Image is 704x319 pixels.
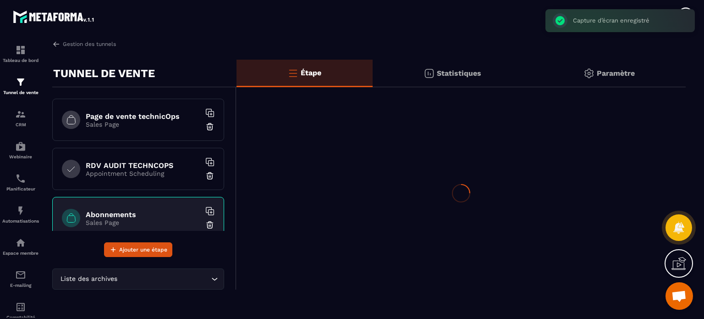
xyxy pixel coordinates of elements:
[86,161,200,170] h6: RDV AUDIT TECHNCOPS
[86,170,200,177] p: Appointment Scheduling
[2,218,39,224] p: Automatisations
[2,230,39,263] a: automationsautomationsEspace membre
[15,269,26,280] img: email
[52,40,116,48] a: Gestion des tunnels
[15,77,26,88] img: formation
[423,68,434,79] img: stats.20deebd0.svg
[205,220,214,229] img: trash
[2,70,39,102] a: formationformationTunnel de vente
[2,283,39,288] p: E-mailing
[15,237,26,248] img: automations
[2,90,39,95] p: Tunnel de vente
[15,205,26,216] img: automations
[13,8,95,25] img: logo
[15,45,26,56] img: formation
[2,166,39,198] a: schedulerschedulerPlanificateur
[2,251,39,256] p: Espace membre
[287,67,298,78] img: bars-o.4a397970.svg
[2,263,39,295] a: emailemailE-mailing
[583,68,594,79] img: setting-gr.5f69749f.svg
[2,198,39,230] a: automationsautomationsAutomatisations
[205,122,214,131] img: trash
[52,269,224,290] div: Search for option
[15,141,26,152] img: automations
[119,274,209,284] input: Search for option
[86,121,200,128] p: Sales Page
[2,134,39,166] a: automationsautomationsWebinaire
[2,58,39,63] p: Tableau de bord
[104,242,172,257] button: Ajouter une étape
[119,245,167,254] span: Ajouter une étape
[86,112,200,121] h6: Page de vente technicOps
[2,154,39,159] p: Webinaire
[52,40,60,48] img: arrow
[2,102,39,134] a: formationformationCRM
[437,69,481,78] p: Statistiques
[58,274,119,284] span: Liste des archives
[15,302,26,313] img: accountant
[2,186,39,191] p: Planificateur
[2,122,39,127] p: CRM
[597,69,635,78] p: Paramètre
[86,210,200,219] h6: Abonnements
[53,64,155,83] p: TUNNEL DE VENTE
[15,173,26,184] img: scheduler
[2,38,39,70] a: formationformationTableau de bord
[301,68,321,77] p: Étape
[205,171,214,180] img: trash
[665,282,693,310] a: Ouvrir le chat
[86,219,200,226] p: Sales Page
[15,109,26,120] img: formation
